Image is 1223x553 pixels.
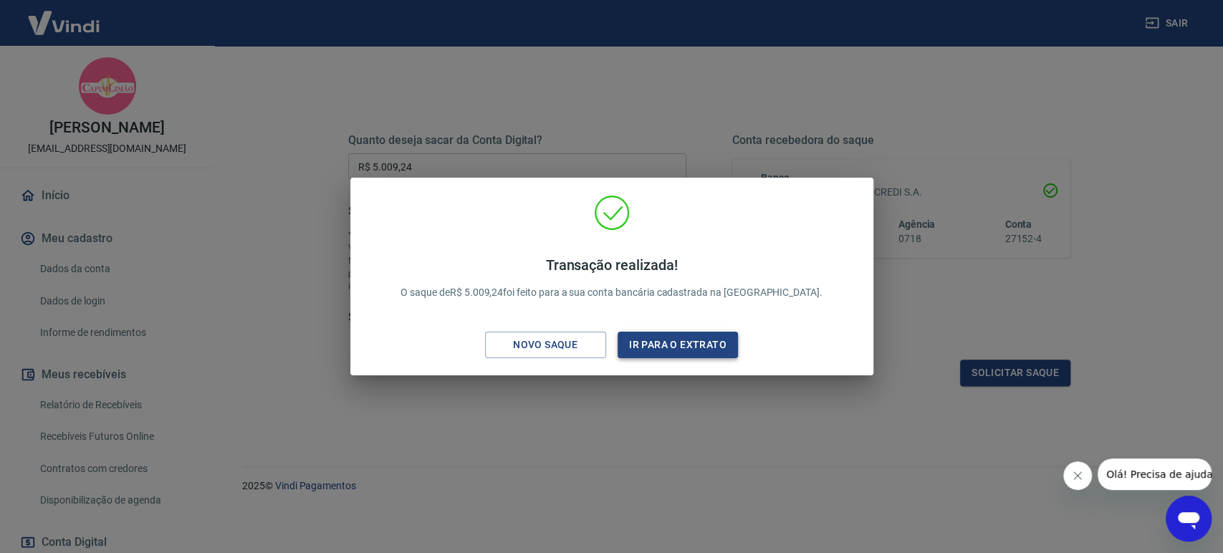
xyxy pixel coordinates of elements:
[618,332,739,358] button: Ir para o extrato
[1098,458,1212,490] iframe: Mensagem da empresa
[496,336,595,354] div: Novo saque
[401,256,822,274] h4: Transação realizada!
[1063,461,1092,490] iframe: Fechar mensagem
[485,332,606,358] button: Novo saque
[1166,496,1212,542] iframe: Botão para abrir a janela de mensagens
[9,10,120,21] span: Olá! Precisa de ajuda?
[401,256,822,300] p: O saque de R$ 5.009,24 foi feito para a sua conta bancária cadastrada na [GEOGRAPHIC_DATA].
